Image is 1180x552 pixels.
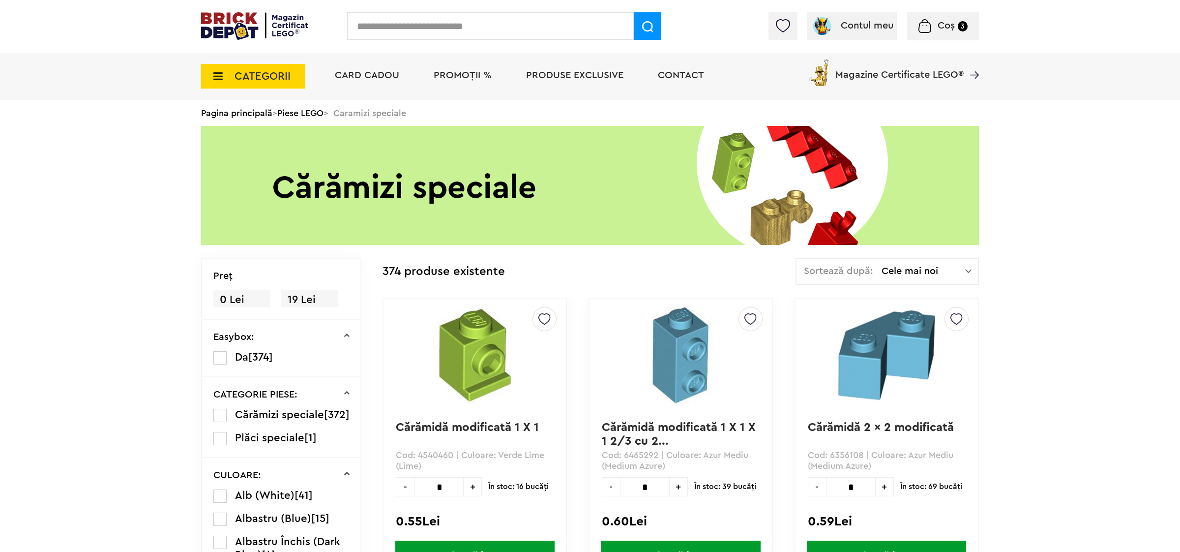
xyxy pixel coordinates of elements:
[235,352,248,363] span: Da
[335,70,399,80] a: Card Cadou
[295,490,313,501] span: [41]
[811,21,893,31] a: Contul meu
[201,100,979,126] div: > > Caramizi speciale
[619,307,742,403] img: Cărămidă modificată 1 X 1 X 1 2/3 cu 2 knob
[694,477,756,496] span: În stoc: 39 bucăţi
[277,109,324,118] a: Piese LEGO
[900,477,962,496] span: În stoc: 69 bucăţi
[213,290,270,309] span: 0 Lei
[808,477,826,496] span: -
[882,266,965,276] span: Cele mai noi
[670,477,688,496] span: +
[235,513,311,524] span: Albastru (Blue)
[602,450,760,472] p: Cod: 6465292 | Culoare: Azur Mediu (Medium Azure)
[235,432,304,443] span: Plăci speciale
[602,477,620,496] span: -
[201,109,272,118] a: Pagina principală
[324,409,350,420] span: [372]
[658,70,704,80] a: Contact
[383,258,505,286] div: 374 produse existente
[213,271,233,281] p: Preţ
[413,307,536,403] img: Cărămidă modificată 1 X 1
[488,477,549,496] span: În stoc: 16 bucăţi
[958,21,968,31] small: 3
[213,332,254,342] p: Easybox:
[464,477,482,496] span: +
[396,477,414,496] span: -
[938,21,955,31] span: Coș
[808,450,966,472] p: Cod: 6356108 | Culoare: Azur Mediu (Medium Azure)
[526,70,623,80] a: Produse exclusive
[213,390,297,399] p: CATEGORIE PIESE:
[304,432,317,443] span: [1]
[835,57,964,80] span: Magazine Certificate LEGO®
[396,515,554,528] div: 0.55Lei
[235,409,324,420] span: Cărămizi speciale
[876,477,894,496] span: +
[808,422,954,433] a: Cărămidă 2 x 2 modificată
[808,515,966,528] div: 0.59Lei
[396,450,554,472] p: Cod: 4540460 | Culoare: Verde Lime (Lime)
[602,422,759,447] a: Cărămidă modificată 1 X 1 X 1 2/3 cu 2...
[964,57,979,67] a: Magazine Certificate LEGO®
[235,490,295,501] span: Alb (White)
[841,21,893,31] span: Contul meu
[235,71,291,82] span: CATEGORII
[434,70,492,80] a: PROMOȚII %
[213,470,261,480] p: CULOARE:
[804,266,873,276] span: Sortează după:
[311,513,329,524] span: [15]
[201,126,979,245] img: Caramizi speciale
[248,352,273,363] span: [374]
[602,515,760,528] div: 0.60Lei
[396,422,539,433] a: Cărămidă modificată 1 X 1
[281,290,338,309] span: 19 Lei
[825,307,948,403] img: Cărămidă 2 x 2 modificată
